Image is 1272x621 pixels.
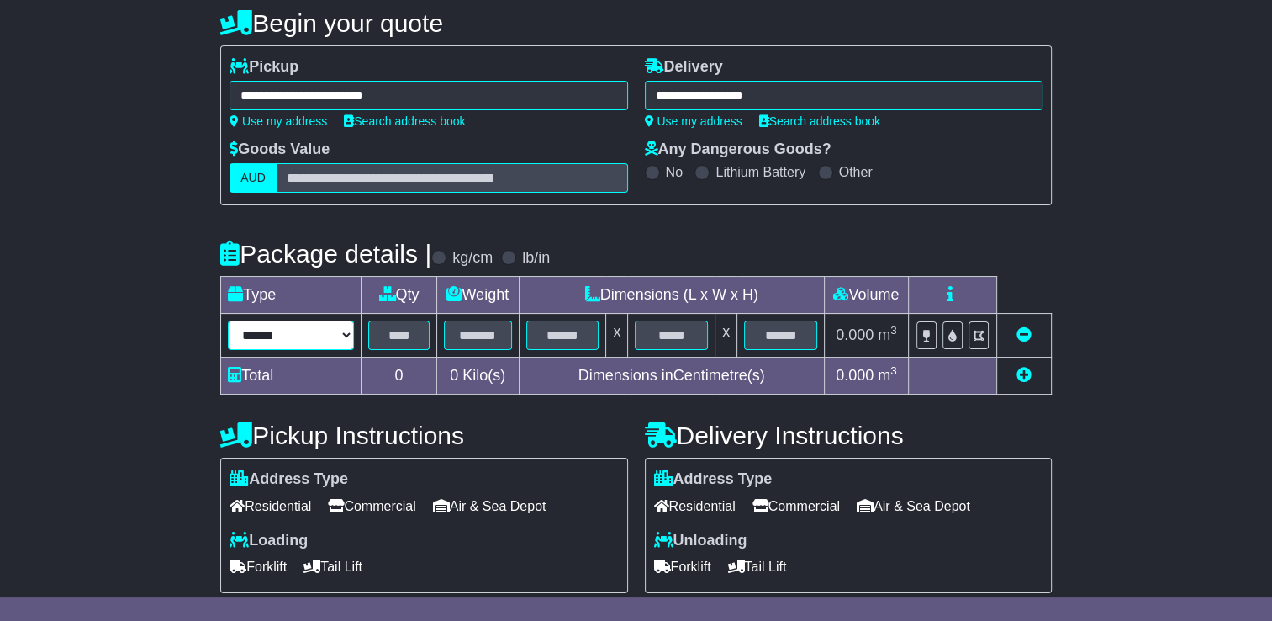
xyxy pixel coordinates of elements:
a: Use my address [645,114,742,128]
td: Volume [824,277,908,314]
span: Tail Lift [303,554,362,580]
label: Unloading [654,532,747,550]
span: Air & Sea Depot [857,493,970,519]
span: 0.000 [836,326,874,343]
label: Delivery [645,58,723,77]
label: Any Dangerous Goods? [645,141,831,159]
label: AUD [230,163,277,193]
label: kg/cm [452,249,493,268]
label: Address Type [654,470,773,489]
a: Search address book [344,114,465,128]
td: Qty [362,277,437,314]
label: Other [839,164,873,180]
label: No [666,164,683,180]
td: x [606,314,628,358]
label: Goods Value [230,141,330,159]
span: 0 [450,367,458,384]
span: m [878,326,897,343]
a: Remove this item [1016,326,1032,343]
label: Loading [230,532,308,550]
a: Search address book [759,114,880,128]
td: Total [221,358,362,395]
h4: Pickup Instructions [220,422,627,449]
td: Type [221,277,362,314]
span: Forklift [654,554,711,580]
td: Weight [436,277,519,314]
span: m [878,367,897,384]
span: Residential [230,493,311,519]
span: Commercial [328,493,415,519]
sup: 3 [890,324,897,337]
span: Residential [654,493,736,519]
h4: Begin your quote [220,9,1052,37]
span: Air & Sea Depot [433,493,546,519]
td: 0 [362,358,437,395]
label: Lithium Battery [715,164,805,180]
label: Address Type [230,470,348,489]
span: Forklift [230,554,287,580]
span: Tail Lift [728,554,787,580]
td: Dimensions (L x W x H) [519,277,824,314]
td: x [715,314,737,358]
a: Add new item [1016,367,1032,384]
td: Kilo(s) [436,358,519,395]
sup: 3 [890,364,897,377]
td: Dimensions in Centimetre(s) [519,358,824,395]
h4: Package details | [220,240,431,268]
h4: Delivery Instructions [645,422,1052,449]
span: Commercial [752,493,840,519]
label: lb/in [522,249,550,268]
label: Pickup [230,58,298,77]
span: 0.000 [836,367,874,384]
a: Use my address [230,114,327,128]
